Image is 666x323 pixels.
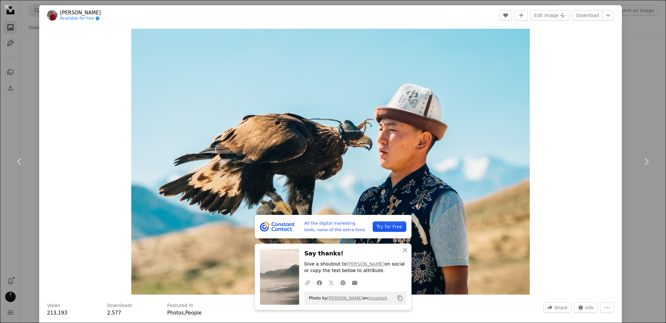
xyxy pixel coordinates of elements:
[314,276,325,289] a: Share on Facebook
[304,261,406,274] p: Give a shoutout to on social or copy the text below to attribute.
[131,29,530,295] img: Man in traditional hat holds eagle with mountains behind
[185,310,202,316] a: People
[255,215,412,238] a: All the digital marketing tools, none of the extra time.Try for Free
[530,10,570,21] button: Edit image
[349,276,361,289] a: Share over email
[47,310,67,316] span: 213,193
[515,10,528,21] button: Add to Collection
[572,10,603,21] a: Download
[131,29,530,295] button: Zoom in on this image
[603,10,614,21] button: Choose download size
[574,302,598,313] button: Stats about this image
[167,302,193,309] h3: Featured in
[585,303,594,313] span: Info
[347,261,384,266] a: [PERSON_NAME]
[260,222,295,232] img: file-1643061002856-0f96dc078c63image
[543,302,571,313] button: Share this image
[395,293,406,304] button: Copy to clipboard
[373,221,406,232] div: Try for Free
[47,10,57,21] img: Go to Mathias Dargnat's profile
[600,302,614,313] button: More Actions
[60,16,101,21] a: Available for hire
[304,220,368,233] span: All the digital marketing tools, none of the extra time.
[627,130,666,193] a: Next
[60,9,101,16] a: [PERSON_NAME]
[368,296,387,300] a: Unsplash
[184,310,186,316] span: ,
[107,302,132,309] h3: Downloads
[325,276,337,289] a: Share on Twitter
[499,10,512,21] button: Like
[306,293,388,303] span: Photo by on
[107,310,121,316] span: 2,577
[47,302,60,309] h3: Views
[328,296,363,300] a: [PERSON_NAME]
[167,310,184,316] a: Photos
[554,303,567,313] span: Share
[337,276,349,289] a: Share on Pinterest
[304,249,406,258] h3: Say thanks!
